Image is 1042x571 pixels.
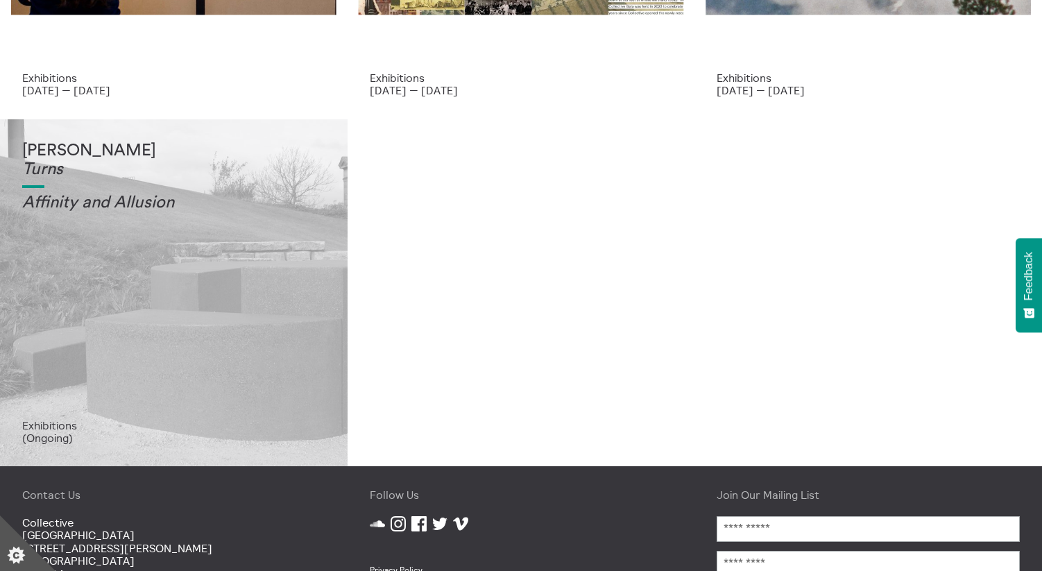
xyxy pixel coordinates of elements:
[717,488,1020,501] h4: Join Our Mailing List
[155,194,174,211] em: on
[370,71,673,84] p: Exhibitions
[717,71,1020,84] p: Exhibitions
[22,142,325,180] h1: [PERSON_NAME]
[1023,252,1035,300] span: Feedback
[22,488,325,501] h4: Contact Us
[22,71,325,84] p: Exhibitions
[370,488,673,501] h4: Follow Us
[370,84,673,96] p: [DATE] — [DATE]
[22,194,155,211] em: Affinity and Allusi
[1016,238,1042,332] button: Feedback - Show survey
[717,84,1020,96] p: [DATE] — [DATE]
[22,432,325,444] p: (Ongoing)
[22,419,325,432] p: Exhibitions
[22,161,63,178] em: Turns
[22,84,325,96] p: [DATE] — [DATE]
